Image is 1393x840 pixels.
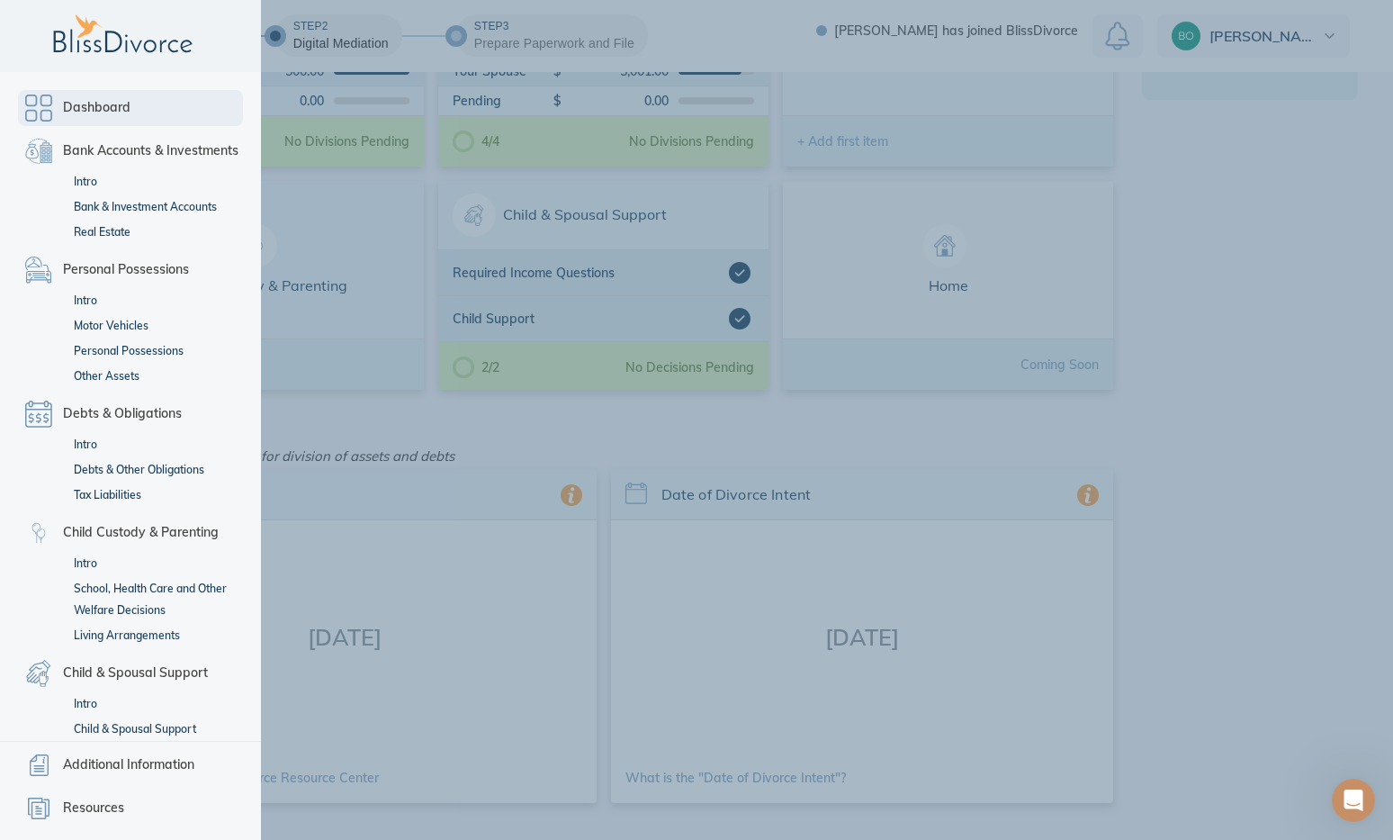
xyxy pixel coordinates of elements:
a: Intro [63,290,243,312]
span: Bank Accounts & Investments [63,140,238,162]
iframe: Intercom live chat [1332,779,1375,822]
a: Child Custody & Parenting [18,515,243,551]
a: Personal Possessions [63,340,243,362]
a: Debts & Obligations [18,396,243,432]
a: Intro [63,171,243,193]
span: Resources [63,798,124,819]
span: Debts & Obligations [63,403,182,425]
a: Resources [18,790,243,826]
span: Personal Possessions [63,259,189,281]
a: School, Health Care and Other Welfare Decisions [63,578,243,621]
a: Living Arrangements [63,625,243,646]
a: Bank & Investment Accounts [63,196,243,218]
a: Real Estate [63,221,243,243]
a: Child & Spousal Support [18,655,243,691]
span: Child & Spousal Support [63,663,208,684]
a: Personal Possessions [18,252,243,288]
span: Additional Information [63,754,194,776]
span: Child Custody & Parenting [63,522,219,544]
a: Additional Information [18,747,243,783]
a: Bank Accounts & Investments [18,133,243,169]
a: Intro [63,693,243,715]
span: Dashboard [63,97,130,119]
a: Tax Liabilities [63,484,243,506]
a: Intro [63,434,243,456]
a: Other Assets [63,366,243,387]
a: Child & Spousal Support [63,718,243,740]
a: Intro [63,553,243,574]
a: Motor Vehicles [63,315,243,337]
a: Dashboard [18,90,243,126]
a: Debts & Other Obligations [63,459,243,481]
